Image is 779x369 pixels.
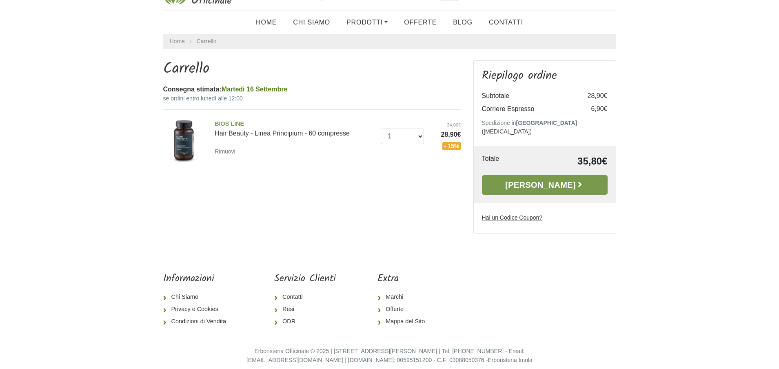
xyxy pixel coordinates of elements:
td: Subtotale [482,89,575,102]
span: Martedì 16 Settembre [222,86,288,93]
small: Erboristeria Officinale © 2025 | [STREET_ADDRESS][PERSON_NAME] | Tel: [PHONE_NUMBER] - Email: [EM... [246,348,533,363]
a: Condizioni di Vendita [163,316,233,328]
a: Contatti [274,291,336,303]
a: ([MEDICAL_DATA]) [482,128,532,135]
div: Consegna stimata: [163,84,461,94]
h5: Informazioni [163,273,233,285]
nav: breadcrumb [163,34,616,49]
td: 28,90€ [575,89,608,102]
a: BIOS LINEHair Beauty - Linea Principium - 60 compresse [215,120,375,137]
b: [GEOGRAPHIC_DATA] [516,120,577,126]
a: Home [248,14,285,31]
a: Offerte [377,303,431,316]
span: - 15% [442,142,461,150]
a: Chi Siamo [285,14,338,31]
a: Chi Siamo [163,291,233,303]
a: Privacy e Cookies [163,303,233,316]
h3: Riepilogo ordine [482,69,608,83]
h5: Extra [377,273,431,285]
label: Hai un Codice Coupon? [482,213,543,222]
small: Rimuovi [215,148,235,155]
a: Resi [274,303,336,316]
del: 34,00€ [430,122,461,129]
td: Corriere Espresso [482,102,575,116]
u: Hai un Codice Coupon? [482,214,543,221]
td: Totale [482,154,528,169]
a: Home [170,37,185,46]
a: Prodotti [338,14,396,31]
a: [PERSON_NAME] [482,175,608,195]
td: 6,90€ [575,102,608,116]
iframe: fb:page Facebook Social Plugin [473,273,616,302]
h1: Carrello [163,60,461,78]
a: Erboristeria Imola [488,357,533,363]
img: Hair Beauty - Linea Principium - 60 compresse [160,116,209,165]
td: 35,80€ [528,154,608,169]
a: Mappa del Sito [377,316,431,328]
a: OFFERTE [396,14,445,31]
a: Marchi [377,291,431,303]
span: BIOS LINE [215,120,375,129]
a: ODR [274,316,336,328]
h5: Servizio Clienti [274,273,336,285]
p: Spedizione in [482,119,608,136]
a: Contatti [481,14,531,31]
a: Carrello [197,38,217,44]
a: Rimuovi [215,146,239,156]
span: 28,90€ [430,130,461,140]
a: Blog [445,14,481,31]
small: se ordini entro lunedì alle 12:00 [163,94,461,103]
